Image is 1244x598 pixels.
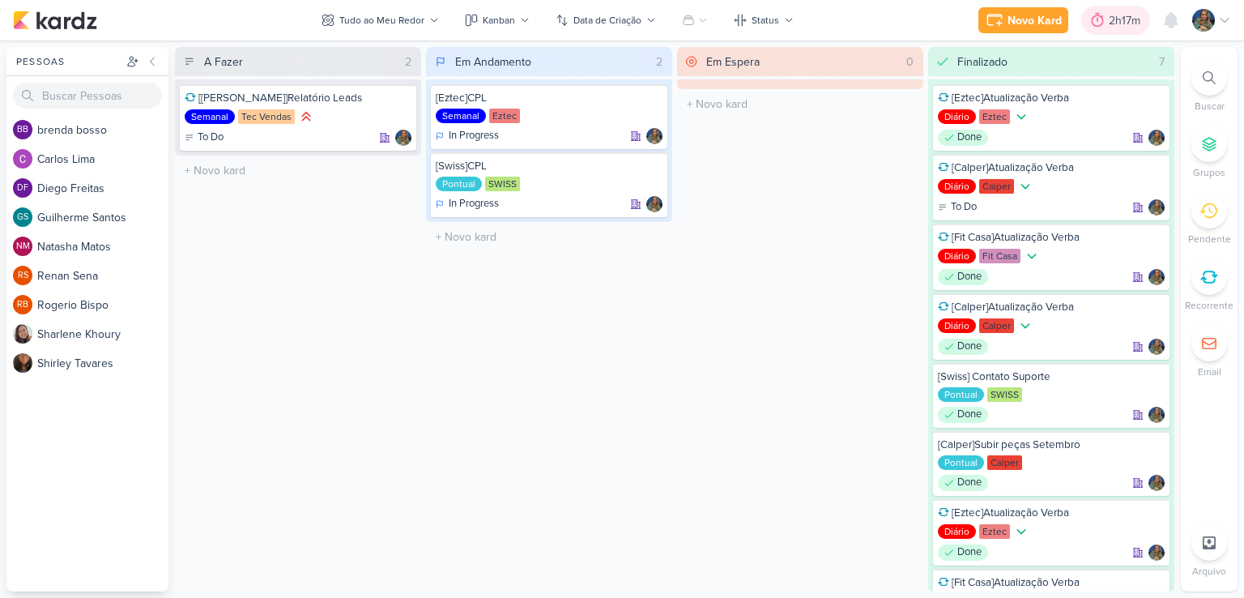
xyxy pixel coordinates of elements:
[13,178,32,198] div: Diego Freitas
[37,151,168,168] div: C a r l o s L i m a
[938,575,1165,590] div: [Fit Casa]Atualização Verba
[1148,545,1165,561] img: Isabella Gutierres
[17,184,28,193] p: DF
[13,120,32,139] div: brenda bosso
[37,122,168,139] div: b r e n d a b o s s o
[1008,12,1062,29] div: Novo Kard
[979,249,1020,263] div: Fit Casa
[938,179,976,194] div: Diário
[1193,165,1225,180] p: Grupos
[979,109,1010,124] div: Eztec
[1148,475,1165,491] img: Isabella Gutierres
[987,387,1022,402] div: SWISS
[13,266,32,285] div: Renan Sena
[429,225,669,249] input: + Novo kard
[37,355,168,372] div: S h i r l e y T a v a r e s
[1195,99,1225,113] p: Buscar
[13,11,97,30] img: kardz.app
[198,130,224,146] p: To Do
[1148,407,1165,423] div: Responsável: Isabella Gutierres
[938,160,1165,175] div: [Calper]Atualização Verba
[436,177,482,191] div: Pontual
[1148,269,1165,285] div: Responsável: Isabella Gutierres
[938,318,976,333] div: Diário
[37,297,168,314] div: R o g e r i o B i s p o
[13,149,32,169] img: Carlos Lima
[185,130,224,146] div: To Do
[489,109,520,123] div: Eztec
[13,353,32,373] img: Shirley Tavares
[938,369,1165,384] div: [Swiss] Contato Suporte
[13,207,32,227] div: Guilherme Santos
[938,475,988,491] div: Done
[1148,407,1165,423] img: Isabella Gutierres
[951,199,977,216] p: To Do
[1188,232,1231,246] p: Pendente
[900,53,920,70] div: 0
[979,179,1014,194] div: Calper
[185,109,235,124] div: Semanal
[1013,109,1029,125] div: Prioridade Baixa
[646,128,662,144] div: Responsável: Isabella Gutierres
[938,407,988,423] div: Done
[978,7,1068,33] button: Novo Kard
[979,318,1014,333] div: Calper
[436,91,662,105] div: [Eztec]CPL
[1148,199,1165,216] div: Responsável: Isabella Gutierres
[1152,53,1171,70] div: 7
[18,271,28,280] p: RS
[395,130,411,146] img: Isabella Gutierres
[449,196,499,212] p: In Progress
[1181,60,1238,113] li: Ctrl + F
[37,267,168,284] div: R e n a n S e n a
[17,126,28,135] p: bb
[17,213,28,222] p: GS
[938,524,976,539] div: Diário
[957,545,982,561] p: Done
[938,545,988,561] div: Done
[1017,318,1033,334] div: Prioridade Baixa
[13,324,32,344] img: Sharlene Khoury
[938,387,984,402] div: Pontual
[37,326,168,343] div: S h a r l e n e K h o u r y
[238,109,295,124] div: Tec Vendas
[957,407,982,423] p: Done
[938,300,1165,314] div: [Calper]Atualização Verba
[298,109,314,125] div: Prioridade Alta
[395,130,411,146] div: Responsável: Isabella Gutierres
[436,196,499,212] div: In Progress
[938,109,976,124] div: Diário
[436,128,499,144] div: In Progress
[37,238,168,255] div: N a t a s h a M a t o s
[398,53,418,70] div: 2
[1148,339,1165,355] div: Responsável: Isabella Gutierres
[1148,545,1165,561] div: Responsável: Isabella Gutierres
[37,180,168,197] div: D i e g o F r e i t a s
[957,475,982,491] p: Done
[1198,365,1221,379] p: Email
[16,242,30,251] p: NM
[938,455,984,470] div: Pontual
[13,295,32,314] div: Rogerio Bispo
[979,524,1010,539] div: Eztec
[13,237,32,256] div: Natasha Matos
[938,91,1165,105] div: [Eztec]Atualização Verba
[938,199,977,216] div: To Do
[178,159,418,182] input: + Novo kard
[1109,12,1145,29] div: 2h17m
[17,301,28,310] p: RB
[957,130,982,146] p: Done
[957,269,982,285] p: Done
[957,339,982,355] p: Done
[204,53,243,70] div: A Fazer
[13,54,123,69] div: Pessoas
[680,92,920,116] input: + Novo kard
[436,109,486,123] div: Semanal
[938,506,1165,520] div: [Eztec]Atualização Verba
[1148,199,1165,216] img: Isabella Gutierres
[185,91,411,105] div: [Tec Vendas]Relatório Leads
[650,53,669,70] div: 2
[646,128,662,144] img: Isabella Gutierres
[938,230,1165,245] div: [Fit Casa]Atualização Verba
[1192,9,1215,32] img: Isabella Gutierres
